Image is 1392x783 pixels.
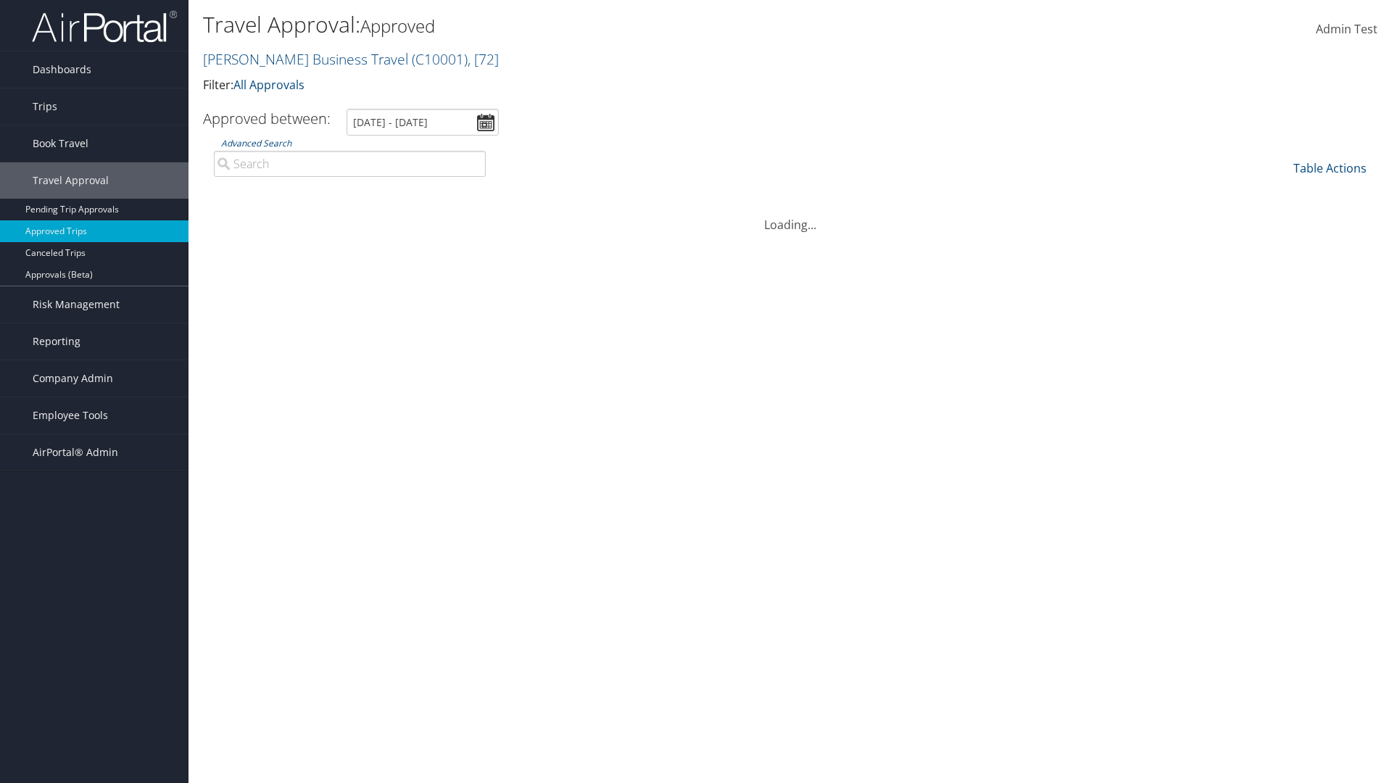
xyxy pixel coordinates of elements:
[1316,7,1377,52] a: Admin Test
[203,199,1377,233] div: Loading...
[1316,21,1377,37] span: Admin Test
[33,51,91,88] span: Dashboards
[203,49,499,69] a: [PERSON_NAME] Business Travel
[360,14,435,38] small: Approved
[33,397,108,434] span: Employee Tools
[203,109,331,128] h3: Approved between:
[33,88,57,125] span: Trips
[33,125,88,162] span: Book Travel
[33,286,120,323] span: Risk Management
[347,109,499,136] input: [DATE] - [DATE]
[214,151,486,177] input: Advanced Search
[33,323,80,360] span: Reporting
[33,434,118,471] span: AirPortal® Admin
[33,162,109,199] span: Travel Approval
[412,49,468,69] span: ( C10001 )
[221,137,291,149] a: Advanced Search
[32,9,177,43] img: airportal-logo.png
[468,49,499,69] span: , [ 72 ]
[1293,160,1367,176] a: Table Actions
[203,76,986,95] p: Filter:
[33,360,113,397] span: Company Admin
[203,9,986,40] h1: Travel Approval:
[233,77,304,93] a: All Approvals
